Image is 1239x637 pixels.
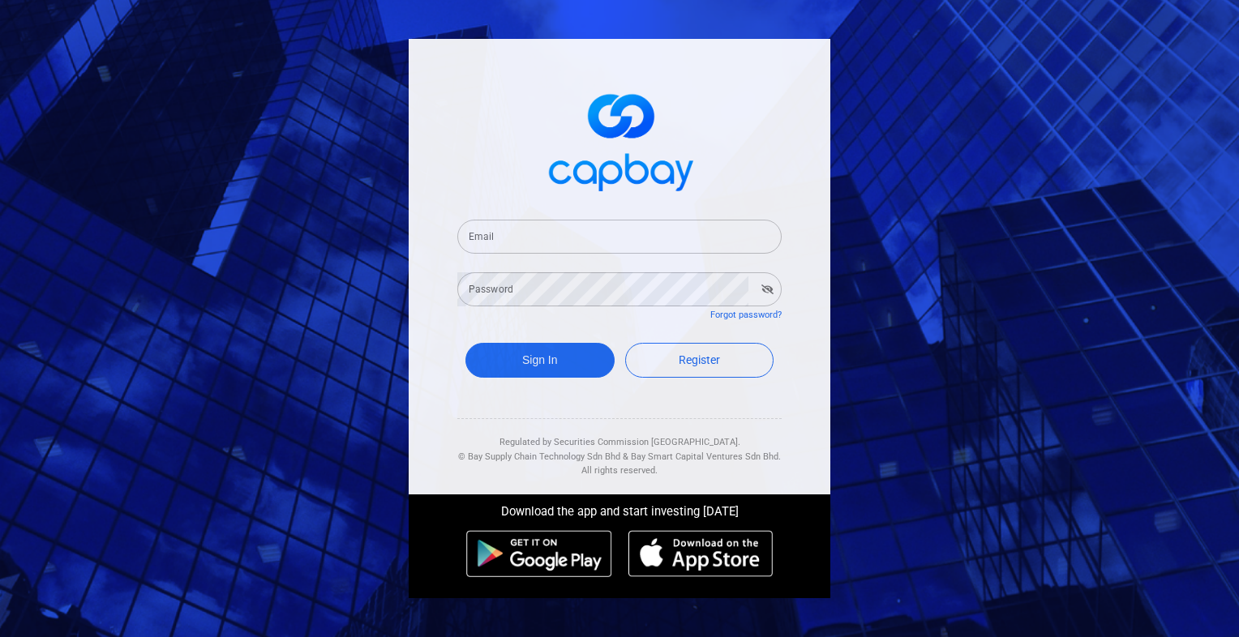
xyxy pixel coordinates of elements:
span: Bay Smart Capital Ventures Sdn Bhd. [631,451,781,462]
a: Forgot password? [710,310,782,320]
img: android [466,530,612,577]
span: Register [679,353,720,366]
img: ios [628,530,773,577]
button: Sign In [465,343,615,378]
img: logo [538,79,701,200]
div: Download the app and start investing [DATE] [397,494,842,522]
div: Regulated by Securities Commission [GEOGRAPHIC_DATA]. & All rights reserved. [457,419,782,478]
a: Register [625,343,774,378]
span: © Bay Supply Chain Technology Sdn Bhd [458,451,620,462]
